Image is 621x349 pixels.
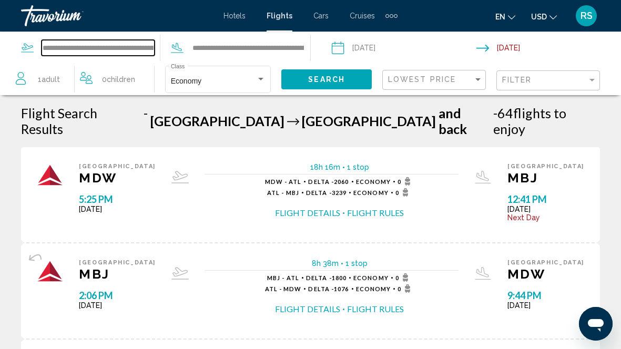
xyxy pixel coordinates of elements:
button: Change language [495,9,515,24]
span: 1 stop [345,259,368,268]
button: Search [281,69,372,89]
span: 2:06 PM [79,290,156,301]
span: Delta - [308,178,334,185]
span: Delta - [306,189,332,196]
span: [GEOGRAPHIC_DATA] [507,259,584,266]
span: 64 [493,105,513,121]
span: Economy [356,178,391,185]
span: [DATE] [507,301,584,310]
span: 18h 16m [310,163,340,171]
span: Search [308,76,345,84]
span: Children [107,75,135,84]
a: Hotels [223,12,246,20]
button: Travelers: 1 adult, 0 children [11,64,149,95]
span: 12:41 PM [507,193,584,205]
button: Flight Rules [347,207,404,219]
span: [GEOGRAPHIC_DATA] [79,163,156,170]
span: Lowest Price [388,75,456,84]
span: MBJ [79,266,156,282]
span: 2060 [308,178,349,185]
span: USD [531,13,547,21]
span: MBJ [507,170,584,186]
span: [DATE] [79,301,156,310]
span: 0 [395,273,412,282]
button: Depart date: Nov 26, 2025 [332,32,476,64]
span: Delta - [306,274,332,281]
span: MDW - ATL [265,178,302,185]
span: 1 [38,72,60,87]
span: 5:25 PM [79,193,156,205]
span: ATL - MBJ [267,189,299,196]
button: Return date: Nov 30, 2025 [476,32,621,64]
span: - [493,105,497,121]
span: Economy [353,189,389,196]
button: Filter [496,70,600,91]
span: 0 [398,177,414,186]
span: and back [439,105,490,137]
span: ATL - MDW [265,285,302,292]
span: 1 stop [347,163,369,171]
span: Adult [42,75,60,84]
mat-select: Sort by [388,76,483,85]
span: 0 [102,72,135,87]
span: [GEOGRAPHIC_DATA] [150,113,284,129]
a: Flights [267,12,292,20]
iframe: Button to launch messaging window [579,307,613,341]
span: [GEOGRAPHIC_DATA] [507,163,584,170]
span: Delta - [308,285,334,292]
span: 1800 [306,274,347,281]
span: 1076 [308,285,349,292]
span: MBJ - ATL [267,274,299,281]
span: 3239 [306,189,347,196]
span: 9:44 PM [507,290,584,301]
span: RS [581,11,593,21]
span: Economy [171,77,201,85]
button: Extra navigation items [385,7,398,24]
span: en [495,13,505,21]
span: MDW [507,266,584,282]
span: [DATE] [507,205,584,213]
button: Flight Rules [347,303,404,315]
button: Flight Details [275,207,340,219]
button: User Menu [573,5,600,27]
span: [DATE] [79,205,156,213]
span: 8h 38m [312,259,339,268]
a: Cars [313,12,329,20]
span: [GEOGRAPHIC_DATA] [302,113,436,129]
h1: Flight Search Results [21,105,141,137]
span: Economy [356,285,391,292]
a: Cruises [350,12,375,20]
button: Change currency [531,9,557,24]
span: 0 [395,188,412,197]
span: [GEOGRAPHIC_DATA] [79,259,156,266]
span: 0 [398,284,414,293]
a: Travorium [21,5,213,26]
span: MDW [79,170,156,186]
span: - [144,105,148,137]
span: Filter [502,76,532,84]
span: flights to enjoy [493,105,566,137]
span: Next Day [507,213,584,222]
button: Flight Details [275,303,340,315]
span: Economy [353,274,389,281]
